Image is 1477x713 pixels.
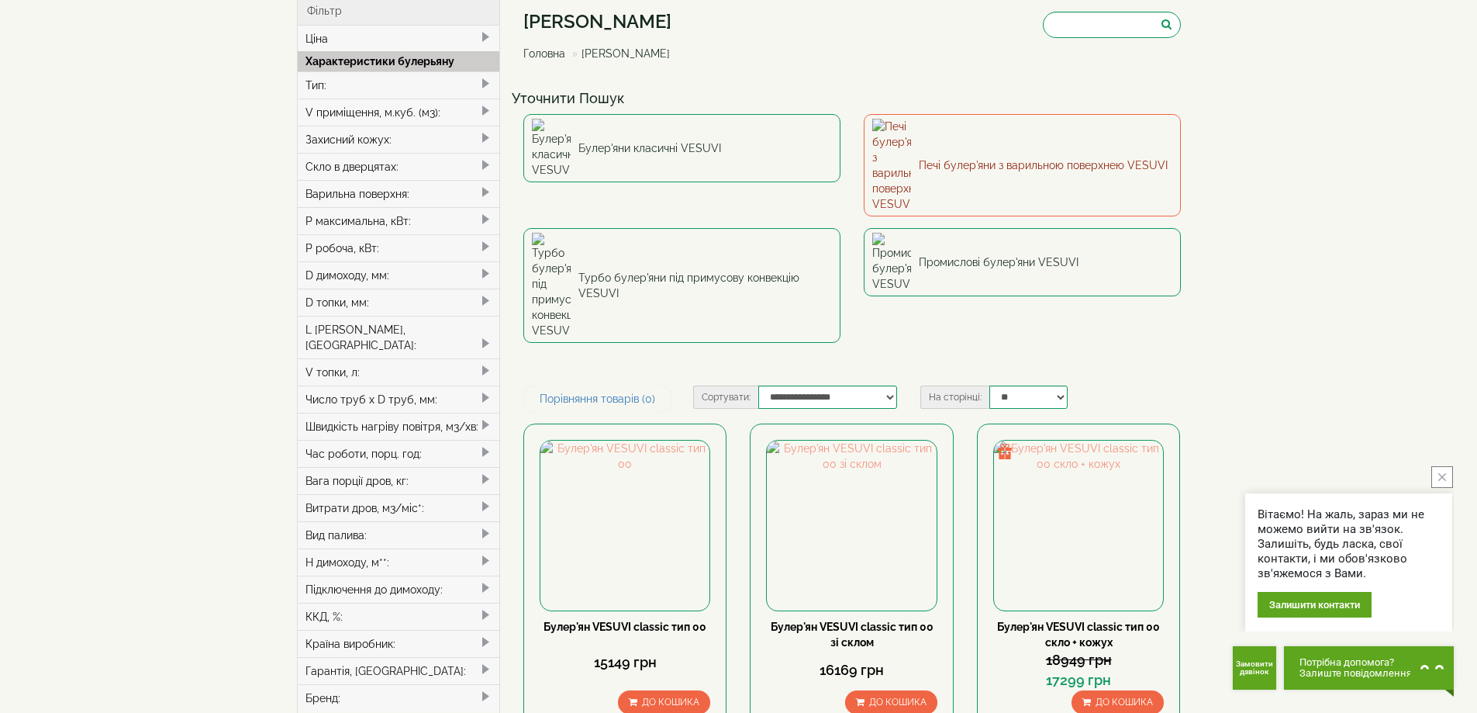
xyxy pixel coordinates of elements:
[532,233,571,338] img: Турбо булер'яни під примусову конвекцію VESUVI
[298,153,500,180] div: Скло в дверцятах:
[1258,592,1372,618] div: Залишити контакти
[298,358,500,386] div: V топки, л:
[544,621,706,633] a: Булер'ян VESUVI classic тип 00
[298,71,500,99] div: Тип:
[997,444,1013,459] img: gift
[298,386,500,413] div: Число труб x D труб, мм:
[994,441,1163,610] img: Булер'ян VESUVI classic тип 00 скло + кожух
[872,233,911,292] img: Промислові булер'яни VESUVI
[298,289,500,316] div: D топки, мм:
[693,386,758,409] label: Сортувати:
[298,521,500,549] div: Вид палива:
[512,91,1192,106] h4: Уточнити Пошук
[298,126,500,153] div: Захисний кожух:
[298,603,500,630] div: ККД, %:
[523,12,682,32] h1: [PERSON_NAME]
[298,413,500,440] div: Швидкість нагріву повітря, м3/хв:
[1299,668,1412,679] span: Залиште повідомлення
[298,576,500,603] div: Підключення до димоходу:
[1096,697,1153,708] span: До кошика
[298,51,500,71] div: Характеристики булерьяну
[298,657,500,684] div: Гарантія, [GEOGRAPHIC_DATA]:
[298,494,500,521] div: Витрати дров, м3/міс*:
[523,386,671,412] a: Порівняння товарів (0)
[540,441,709,610] img: Булер'ян VESUVI classic тип 00
[993,670,1164,691] div: 17299 грн
[298,630,500,657] div: Країна виробник:
[1258,507,1440,581] div: Вітаємо! На жаль, зараз ми не можемо вийти на зв'язок. Залишіть, будь ласка, свої контакти, і ми ...
[1284,646,1454,690] button: Chat button
[642,697,699,708] span: До кошика
[298,234,500,261] div: P робоча, кВт:
[1233,646,1276,690] button: Get Call button
[872,119,911,212] img: Печі булер'яни з варильною поверхнею VESUVI
[298,26,500,52] div: Ціна
[864,228,1181,296] a: Промислові булер'яни VESUVI Промислові булер'яни VESUVI
[298,467,500,494] div: Вага порції дров, кг:
[298,684,500,711] div: Бренд:
[869,697,927,708] span: До кошика
[298,99,500,126] div: V приміщення, м.куб. (м3):
[993,650,1164,670] div: 18949 грн
[540,652,710,673] div: 15149 грн
[1299,657,1412,668] span: Потрібна допомога?
[1236,660,1273,676] span: Замовити дзвінок
[771,621,933,649] a: Булер'ян VESUVI classic тип 00 зі склом
[298,207,500,234] div: P максимальна, кВт:
[523,47,565,60] a: Головна
[568,46,670,61] li: [PERSON_NAME]
[532,119,571,178] img: Булер'яни класичні VESUVI
[766,660,937,680] div: 16169 грн
[767,441,936,610] img: Булер'ян VESUVI classic тип 00 зі склом
[1431,466,1453,488] button: close button
[298,261,500,289] div: D димоходу, мм:
[997,621,1160,649] a: Булер'ян VESUVI classic тип 00 скло + кожух
[298,549,500,576] div: H димоходу, м**:
[298,316,500,358] div: L [PERSON_NAME], [GEOGRAPHIC_DATA]:
[523,228,840,343] a: Турбо булер'яни під примусову конвекцію VESUVI Турбо булер'яни під примусову конвекцію VESUVI
[298,440,500,467] div: Час роботи, порц. год:
[920,386,989,409] label: На сторінці:
[864,114,1181,216] a: Печі булер'яни з варильною поверхнею VESUVI Печі булер'яни з варильною поверхнею VESUVI
[298,180,500,207] div: Варильна поверхня:
[523,114,840,182] a: Булер'яни класичні VESUVI Булер'яни класичні VESUVI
